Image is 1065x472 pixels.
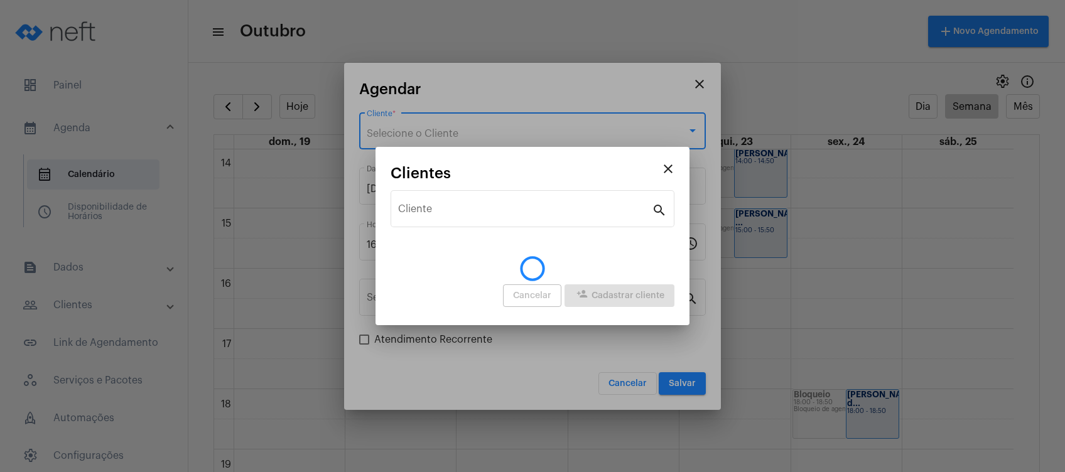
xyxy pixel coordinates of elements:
[652,202,667,217] mat-icon: search
[398,206,652,217] input: Pesquisar cliente
[565,284,674,307] button: Cadastrar cliente
[513,291,551,300] span: Cancelar
[391,165,451,181] span: Clientes
[661,161,676,176] mat-icon: close
[575,288,590,303] mat-icon: person_add
[575,291,664,300] span: Cadastrar cliente
[503,284,561,307] button: Cancelar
